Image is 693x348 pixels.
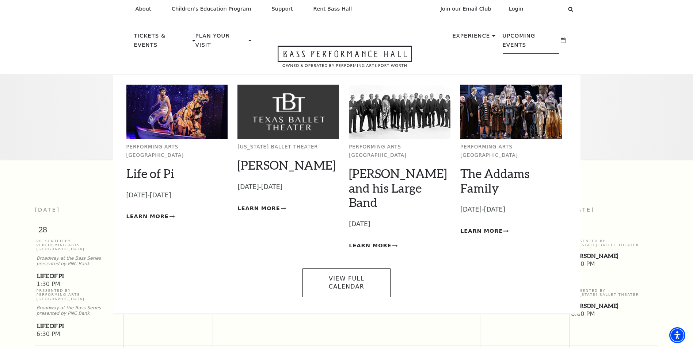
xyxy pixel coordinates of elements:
[313,6,352,12] p: Rent Bass Hall
[37,330,122,339] span: 6:30 PM
[571,251,656,260] a: Peter Pan
[460,227,503,236] span: Learn More
[460,85,562,139] img: Performing Arts Fort Worth
[126,85,228,139] img: Performing Arts Fort Worth
[571,310,656,318] span: 8:00 PM
[569,207,595,213] span: [DATE]
[126,143,228,159] p: Performing Arts [GEOGRAPHIC_DATA]
[37,289,122,301] p: Presented By Performing Arts [GEOGRAPHIC_DATA]
[302,268,391,297] a: View Full Calendar
[669,327,685,343] div: Accessibility Menu
[37,256,122,267] p: Broadway at the Bass Series presented by PNC Bank
[126,190,228,201] p: [DATE]-[DATE]
[237,143,339,151] p: [US_STATE] Ballet Theater
[37,281,122,289] span: 1:30 PM
[37,271,122,281] a: Life of Pi
[237,158,336,172] a: [PERSON_NAME]
[251,46,438,74] a: Open this option
[349,85,450,139] img: Performing Arts Fort Worth
[126,166,174,181] a: Life of Pi
[37,239,122,251] p: Presented By Performing Arts [GEOGRAPHIC_DATA]
[349,166,447,210] a: [PERSON_NAME] and his Large Band
[195,31,247,54] p: Plan Your Visit
[349,219,450,229] p: [DATE]
[571,289,656,297] p: Presented By [US_STATE] Ballet Theater
[37,305,122,316] p: Broadway at the Bass Series presented by PNC Bank
[349,241,397,250] a: Learn More Lyle Lovett and his Large Band
[237,182,339,192] p: [DATE]-[DATE]
[460,227,509,236] a: Learn More The Addams Family
[571,251,656,260] span: [PERSON_NAME]
[452,31,490,45] p: Experience
[349,241,391,250] span: Learn More
[349,143,450,159] p: Performing Arts [GEOGRAPHIC_DATA]
[136,6,151,12] p: About
[460,204,562,215] p: [DATE]-[DATE]
[126,212,169,221] span: Learn More
[460,143,562,159] p: Performing Arts [GEOGRAPHIC_DATA]
[126,212,175,221] a: Learn More Life of Pi
[35,224,123,239] span: 28
[571,301,656,310] a: Peter Pan
[172,6,251,12] p: Children's Education Program
[570,224,658,239] span: 4
[571,260,656,268] span: 2:00 PM
[237,85,339,139] img: Texas Ballet Theater
[134,31,191,54] p: Tickets & Events
[460,166,530,195] a: The Addams Family
[503,31,559,54] p: Upcoming Events
[571,239,656,247] p: Presented By [US_STATE] Ballet Theater
[37,321,122,330] a: Life of Pi
[237,204,286,213] a: Learn More Peter Pan
[237,204,280,213] span: Learn More
[35,207,60,213] span: [DATE]
[272,6,293,12] p: Support
[535,5,561,12] select: Select:
[571,301,656,310] span: [PERSON_NAME]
